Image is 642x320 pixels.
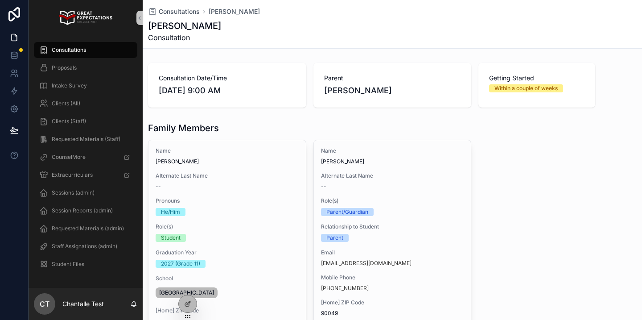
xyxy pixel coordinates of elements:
[34,256,137,272] a: Student Files
[321,183,326,190] span: --
[156,223,299,230] span: Role(s)
[161,260,200,268] div: 2027 (Grade 11)
[52,171,93,179] span: Extracurriculars
[161,234,181,242] div: Student
[156,197,299,204] span: Pronouns
[34,42,137,58] a: Consultations
[159,289,214,296] span: [GEOGRAPHIC_DATA]
[156,307,299,314] span: [Home] ZIP Code
[148,32,221,43] span: Consultation
[62,299,104,308] p: Chantalle Test
[156,172,299,179] span: Alternate Last Name
[489,74,584,83] span: Getting Started
[321,310,464,317] span: 90049
[29,36,143,284] div: scrollable content
[52,243,117,250] span: Staff Assignations (admin)
[40,299,49,309] span: CT
[321,172,464,179] span: Alternate Last Name
[324,84,461,97] span: [PERSON_NAME]
[34,220,137,237] a: Requested Materials (admin)
[156,158,299,165] span: [PERSON_NAME]
[52,64,77,71] span: Proposals
[34,167,137,183] a: Extracurriculars
[321,285,369,292] a: [PHONE_NUMBER]
[156,275,299,282] span: School
[159,84,296,97] span: [DATE] 9:00 AM
[321,147,464,154] span: Name
[34,149,137,165] a: CounselMore
[34,78,137,94] a: Intake Survey
[321,197,464,204] span: Role(s)
[34,131,137,147] a: Requested Materials (Staff)
[148,122,219,134] h1: Family Members
[34,60,137,76] a: Proposals
[52,261,84,268] span: Student Files
[494,84,558,92] div: Within a couple of weeks
[34,185,137,201] a: Sessions (admin)
[34,113,137,129] a: Clients (Staff)
[148,20,221,32] h1: [PERSON_NAME]
[34,203,137,219] a: Session Reports (admin)
[52,136,120,143] span: Requested Materials (Staff)
[159,74,296,83] span: Consultation Date/Time
[52,82,87,89] span: Intake Survey
[321,299,464,306] span: [Home] ZIP Code
[52,189,95,196] span: Sessions (admin)
[326,208,368,216] div: Parent/Guardian
[52,118,86,125] span: Clients (Staff)
[209,7,260,16] a: [PERSON_NAME]
[156,249,299,256] span: Graduation Year
[161,208,180,216] div: He/Him
[156,183,161,190] span: --
[321,260,412,267] a: [EMAIL_ADDRESS][DOMAIN_NAME]
[321,158,464,165] span: [PERSON_NAME]
[148,7,200,16] a: Consultations
[324,74,461,83] span: Parent
[34,238,137,254] a: Staff Assignations (admin)
[326,234,343,242] div: Parent
[159,7,200,16] span: Consultations
[52,207,113,214] span: Session Reports (admin)
[59,11,112,25] img: App logo
[34,96,137,112] a: Clients (All)
[321,249,464,256] span: Email
[52,154,86,161] span: CounselMore
[321,274,464,281] span: Mobile Phone
[52,46,86,54] span: Consultations
[321,223,464,230] span: Relationship to Student
[52,225,124,232] span: Requested Materials (admin)
[156,147,299,154] span: Name
[52,100,80,107] span: Clients (All)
